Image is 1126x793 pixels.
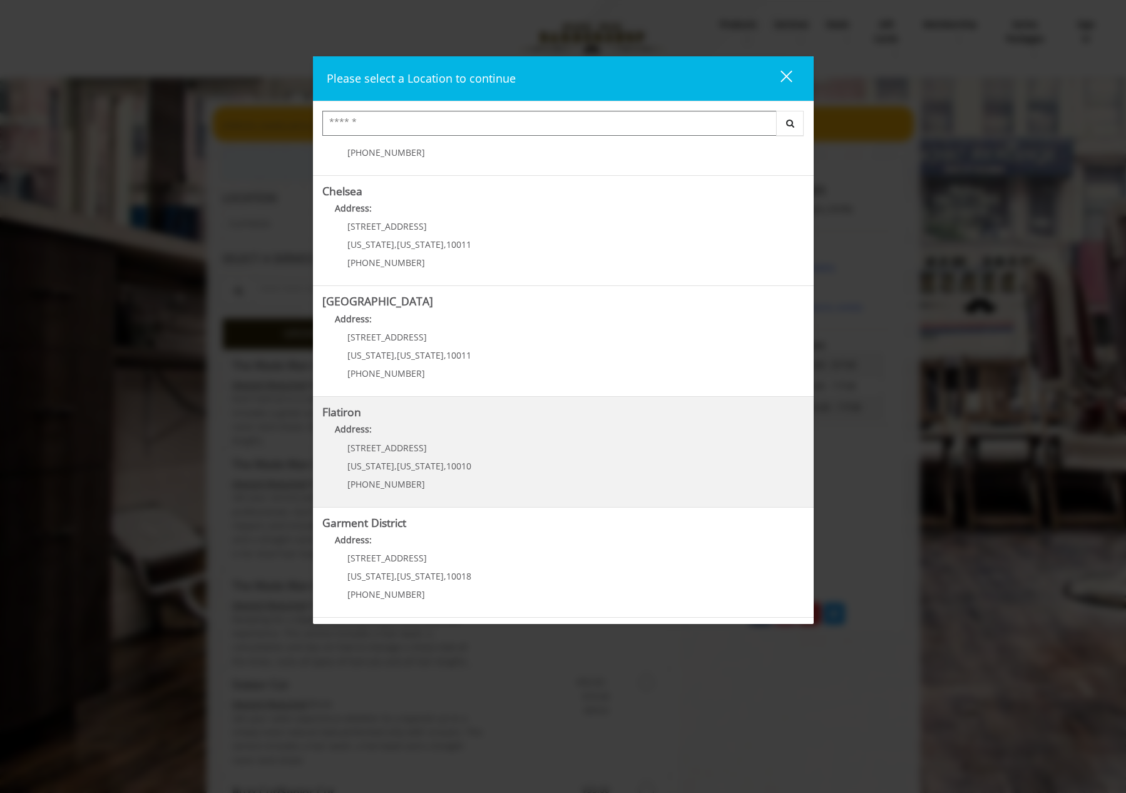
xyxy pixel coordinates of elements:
[394,570,397,582] span: ,
[347,367,425,379] span: [PHONE_NUMBER]
[347,570,394,582] span: [US_STATE]
[347,238,394,250] span: [US_STATE]
[444,238,446,250] span: ,
[444,460,446,472] span: ,
[446,238,471,250] span: 10011
[347,460,394,472] span: [US_STATE]
[397,460,444,472] span: [US_STATE]
[446,460,471,472] span: 10010
[444,570,446,582] span: ,
[397,238,444,250] span: [US_STATE]
[327,71,516,86] span: Please select a Location to continue
[335,313,372,325] b: Address:
[347,146,425,158] span: [PHONE_NUMBER]
[347,478,425,490] span: [PHONE_NUMBER]
[322,294,433,309] b: [GEOGRAPHIC_DATA]
[347,331,427,343] span: [STREET_ADDRESS]
[394,460,397,472] span: ,
[347,588,425,600] span: [PHONE_NUMBER]
[394,349,397,361] span: ,
[322,515,406,530] b: Garment District
[347,349,394,361] span: [US_STATE]
[397,570,444,582] span: [US_STATE]
[347,257,425,269] span: [PHONE_NUMBER]
[394,238,397,250] span: ,
[322,111,804,142] div: Center Select
[446,349,471,361] span: 10011
[322,111,777,136] input: Search Center
[335,423,372,435] b: Address:
[335,534,372,546] b: Address:
[322,183,362,198] b: Chelsea
[757,66,800,91] button: close dialog
[322,404,361,419] b: Flatiron
[766,69,791,88] div: close dialog
[335,202,372,214] b: Address:
[444,349,446,361] span: ,
[397,349,444,361] span: [US_STATE]
[446,570,471,582] span: 10018
[347,220,427,232] span: [STREET_ADDRESS]
[347,442,427,454] span: [STREET_ADDRESS]
[783,119,797,128] i: Search button
[347,552,427,564] span: [STREET_ADDRESS]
